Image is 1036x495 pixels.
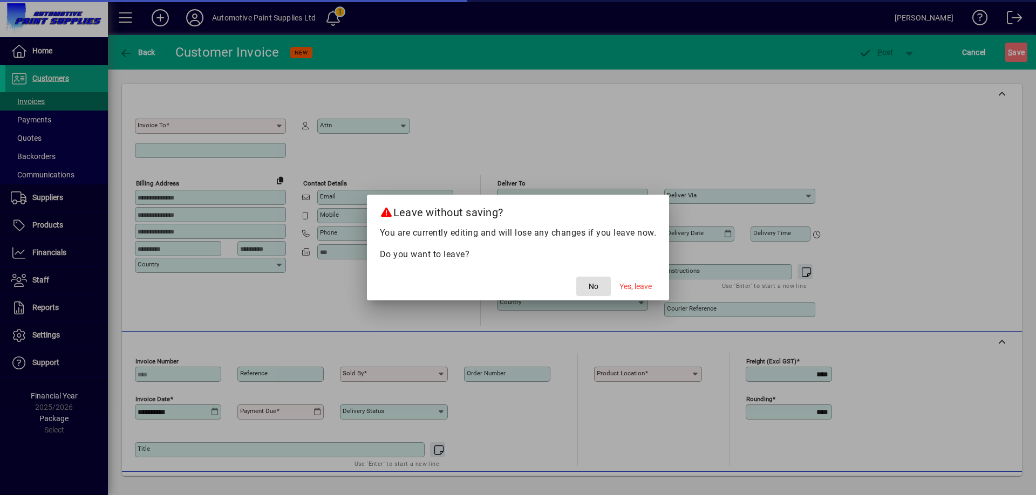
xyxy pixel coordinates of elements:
[380,248,657,261] p: Do you want to leave?
[380,226,657,239] p: You are currently editing and will lose any changes if you leave now.
[367,195,670,226] h2: Leave without saving?
[619,281,652,292] span: Yes, leave
[615,277,656,296] button: Yes, leave
[589,281,598,292] span: No
[576,277,611,296] button: No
